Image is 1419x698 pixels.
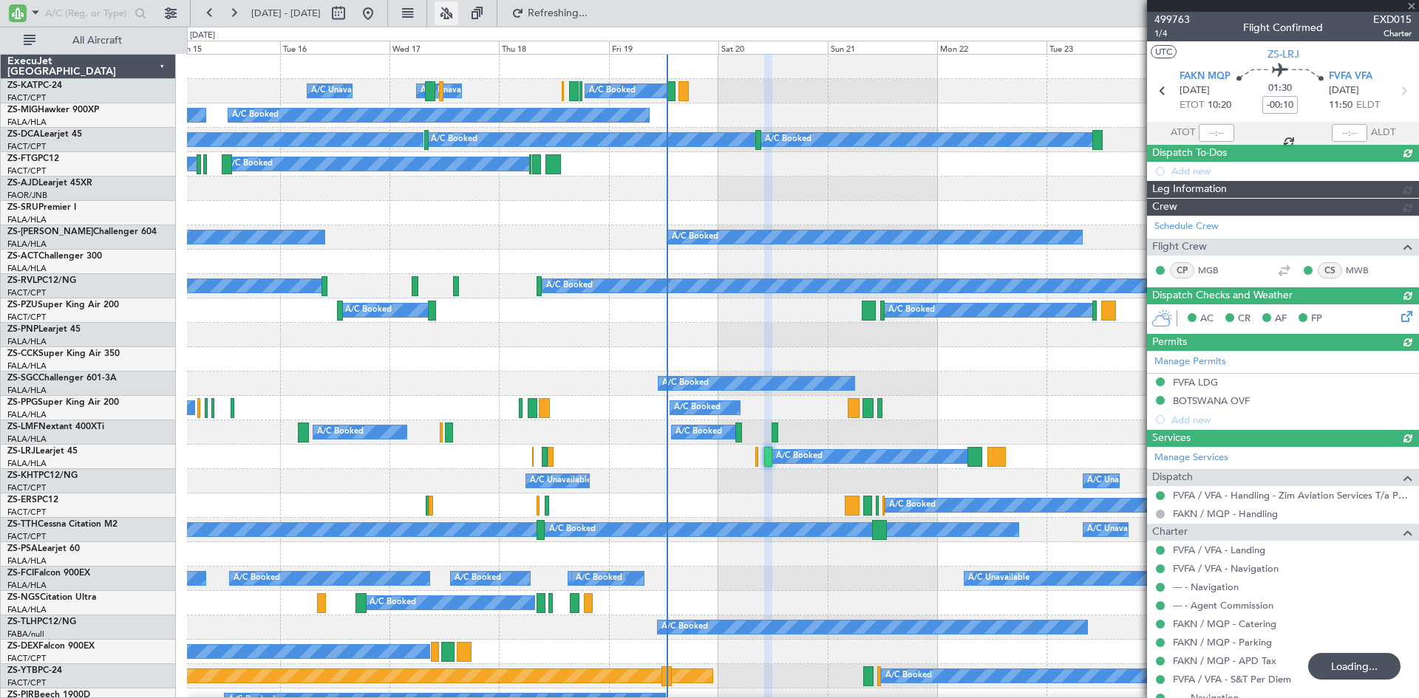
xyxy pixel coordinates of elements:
div: Tue 16 [280,41,389,54]
div: A/C Booked [662,372,709,394]
span: ZS-NGS [7,593,40,602]
a: FACT/CPT [7,507,46,518]
a: FALA/HLA [7,336,47,347]
div: A/C Booked [431,129,477,151]
a: ZS-MIGHawker 900XP [7,106,99,114]
button: All Aircraft [16,29,160,52]
span: ZS-KHT [7,471,38,480]
a: ZS-TTHCessna Citation M2 [7,520,118,529]
a: FALA/HLA [7,580,47,591]
div: A/C Booked [549,519,596,541]
a: ZS-FCIFalcon 900EX [7,569,90,578]
a: ZS-ERSPC12 [7,496,58,504]
div: A/C Booked [232,104,279,126]
div: A/C Booked [676,421,722,443]
div: A/C Unavailable [311,80,372,102]
div: A/C Booked [317,421,364,443]
a: FACT/CPT [7,312,46,323]
a: FACT/CPT [7,531,46,542]
a: ZS-YTBPC-24 [7,666,62,675]
a: FACT/CPT [7,165,46,177]
div: A/C Unavailable [968,567,1030,589]
div: A/C Unavailable [421,80,482,102]
a: FALA/HLA [7,604,47,615]
span: Charter [1373,27,1412,40]
span: ZS-[PERSON_NAME] [7,227,93,236]
a: FALA/HLA [7,239,47,250]
div: Wed 17 [389,41,499,54]
span: ZS-LRJ [1267,47,1299,62]
a: ZS-PPGSuper King Air 200 [7,398,119,407]
div: A/C Booked [765,129,811,151]
span: ZS-LMF [7,422,38,431]
span: FAKN MQP [1180,69,1231,84]
span: ZS-PZU [7,301,38,309]
div: Sun 21 [828,41,937,54]
span: 499763 [1154,12,1190,27]
span: ZS-FTG [7,154,38,163]
div: A/C Booked [345,299,392,321]
span: ZS-FCI [7,569,34,578]
div: Mon 22 [937,41,1047,54]
a: ZS-NGSCitation Ultra [7,593,96,602]
span: ZS-PSA [7,544,38,553]
div: A/C Booked [226,153,273,175]
div: Thu 18 [499,41,608,54]
div: Sat 20 [718,41,828,54]
input: A/C (Reg. or Type) [45,2,130,24]
span: ZS-SRU [7,203,38,212]
a: ZS-SRUPremier I [7,203,76,212]
a: FACT/CPT [7,141,46,152]
span: 11:50 [1329,98,1352,113]
button: UTC [1151,45,1177,58]
a: ZS-KATPC-24 [7,81,62,90]
a: FAOR/JNB [7,190,47,201]
span: ZS-ERS [7,496,37,504]
a: ZS-LRJLearjet 45 [7,447,78,456]
a: ZS-SGCChallenger 601-3A [7,374,117,383]
a: ZS-FTGPC12 [7,154,59,163]
a: ZS-PZUSuper King Air 200 [7,301,119,309]
span: All Aircraft [38,35,156,46]
span: [DATE] - [DATE] [251,7,321,20]
a: ZS-KHTPC12/NG [7,471,78,480]
span: FVFA VFA [1329,69,1372,84]
div: A/C Booked [661,616,708,638]
a: ZS-DEXFalcon 900EX [7,642,95,651]
a: FALA/HLA [7,434,47,445]
span: ZS-PPG [7,398,38,407]
div: Flight Confirmed [1243,20,1323,35]
div: A/C Unavailable [530,470,591,492]
div: A/C Unavailable [1087,470,1149,492]
span: ZS-KAT [7,81,38,90]
div: A/C Booked [672,226,718,248]
div: A/C Booked [674,397,721,419]
div: A/C Booked [234,567,280,589]
div: A/C Booked [589,80,636,102]
span: 01:30 [1268,81,1292,96]
span: Refreshing... [527,8,589,18]
a: ZS-LMFNextant 400XTi [7,422,104,431]
span: ALDT [1371,126,1395,140]
div: Tue 23 [1047,41,1156,54]
div: A/C Booked [885,665,932,687]
div: [DATE] [190,30,215,42]
div: A/C Booked [889,494,936,516]
a: FALA/HLA [7,360,47,372]
a: FALA/HLA [7,409,47,420]
span: [DATE] [1180,83,1210,98]
span: ZS-PNP [7,325,38,334]
a: FALA/HLA [7,117,47,128]
a: FALA/HLA [7,458,47,469]
span: ZS-TTH [7,520,38,529]
div: Mon 15 [171,41,280,54]
div: A/C Booked [370,592,416,614]
a: ZS-PNPLearjet 45 [7,325,81,334]
span: [DATE] [1329,83,1359,98]
span: 10:20 [1208,98,1231,113]
a: ZS-PSALearjet 60 [7,544,80,553]
a: FALA/HLA [7,555,47,567]
span: EXD015 [1373,12,1412,27]
a: FACT/CPT [7,287,46,298]
div: A/C Unavailable [1087,519,1149,541]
